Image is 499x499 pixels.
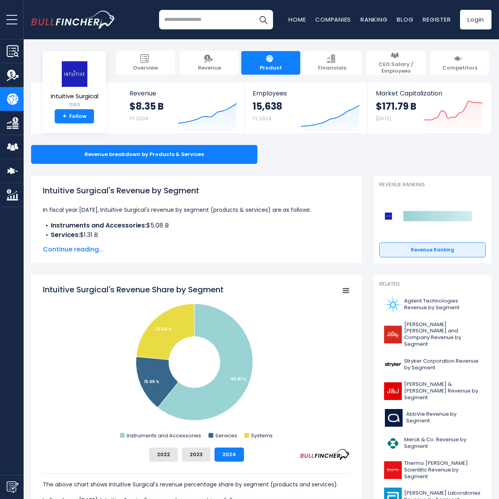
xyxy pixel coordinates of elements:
a: +Follow [55,109,94,123]
tspan: Intuitive Surgical's Revenue Share by Segment [43,284,224,295]
span: [PERSON_NAME] & [PERSON_NAME] Revenue by Segment [404,381,481,401]
span: Intuitive Surgical [51,93,98,100]
a: Go to homepage [31,11,116,29]
small: FY 2024 [253,115,272,122]
a: Financials [303,51,362,75]
span: Market Capitalization [376,90,483,97]
p: In fiscal year [DATE], Intuitive Surgical's revenue by segment (products & services) are as follows: [43,205,350,215]
span: Employees [253,90,359,97]
b: Instruments and Accessories: [51,221,146,230]
img: A logo [384,296,402,314]
img: TMO logo [384,461,402,479]
a: Overview [116,51,175,75]
h1: Intuitive Surgical's Revenue by Segment [43,185,350,196]
a: Competitors [430,51,489,75]
small: ISRG [51,101,98,108]
tspan: 60.81 % [231,376,246,382]
span: Overview [133,65,158,72]
p: Revenue Ranking [379,182,486,188]
a: Revenue [180,51,239,75]
strong: $171.79 B [376,100,416,112]
a: Login [460,10,492,29]
text: Instruments and Accessories [127,432,201,439]
a: Home [288,15,306,24]
a: [PERSON_NAME] [PERSON_NAME] and Company Revenue by Segment [379,319,486,350]
p: The above chart shows Intuitive Surgical's revenue percentage share by segment (products and serv... [43,480,350,489]
span: Revenue [198,65,221,72]
a: AbbVie Revenue by Segment [379,407,486,429]
a: Ranking [360,15,387,24]
span: Stryker Corporation Revenue by Segment [404,358,481,371]
img: MRK logo [384,435,402,452]
a: Employees 15,638 FY 2024 [245,83,367,133]
button: 2023 [182,448,211,462]
a: Revenue Ranking [379,242,486,257]
tspan: 15.65 % [144,379,159,385]
img: JNJ logo [384,382,402,400]
li: $1.31 B [43,230,350,240]
span: CEO Salary / Employees [370,61,421,75]
text: Services [215,432,237,439]
a: Register [423,15,451,24]
span: Agilent Technologies Revenue by Segment [404,298,481,311]
a: CEO Salary / Employees [366,51,425,75]
button: 2022 [149,448,178,462]
tspan: 23.54 % [155,326,172,332]
img: LLY logo [384,326,402,343]
img: bullfincher logo [31,11,116,29]
button: Search [253,10,273,29]
a: Thermo [PERSON_NAME] Scientific Revenue by Segment [379,458,486,482]
a: Stryker Corporation Revenue by Segment [379,354,486,375]
span: Revenue [129,90,237,97]
span: Product [260,65,282,72]
span: [PERSON_NAME] [PERSON_NAME] and Company Revenue by Segment [404,321,481,348]
svg: Intuitive Surgical's Revenue Share by Segment [43,284,350,441]
small: [DATE] [376,115,391,122]
button: 2024 [214,448,244,462]
strong: + [63,113,67,120]
img: SYK logo [384,356,402,373]
span: Continue reading... [43,245,350,254]
div: Revenue breakdown by Products & Services [31,145,257,164]
b: Services: [51,230,80,239]
a: Product [241,51,300,75]
span: Thermo [PERSON_NAME] Scientific Revenue by Segment [404,460,481,480]
strong: 15,638 [253,100,282,112]
span: AbbVie Revenue by Segment [406,411,481,424]
span: Financials [318,65,346,72]
a: Merck & Co. Revenue by Segment [379,433,486,454]
small: FY 2024 [129,115,148,122]
text: Systems [251,432,273,439]
a: Revenue $8.35 B FY 2024 [122,83,245,133]
img: ABBV logo [384,409,404,427]
strong: $8.35 B [129,100,164,112]
span: Competitors [442,65,477,72]
a: Agilent Technologies Revenue by Segment [379,294,486,316]
a: [PERSON_NAME] & [PERSON_NAME] Revenue by Segment [379,379,486,403]
li: $5.08 B [43,221,350,230]
a: Intuitive Surgical ISRG [50,61,99,110]
a: Market Capitalization $171.79 B [DATE] [368,83,491,133]
a: Blog [397,15,413,24]
img: Intuitive Surgical competitors logo [383,211,394,221]
a: Companies [315,15,351,24]
span: Merck & Co. Revenue by Segment [404,437,481,450]
p: Related [379,281,486,288]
